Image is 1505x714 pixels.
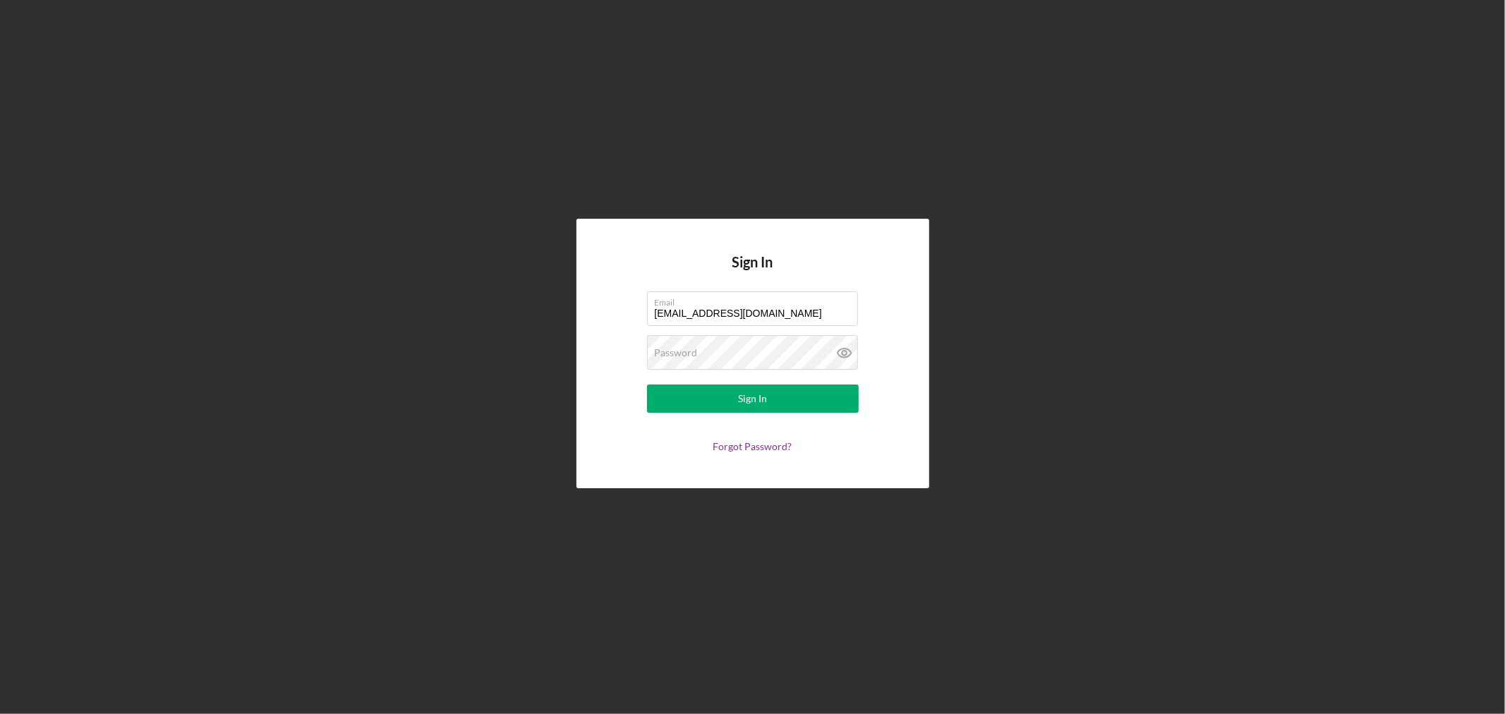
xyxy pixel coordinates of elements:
label: Email [655,292,858,308]
label: Password [655,347,698,358]
h4: Sign In [732,254,773,291]
button: Sign In [647,385,859,413]
a: Forgot Password? [713,440,792,452]
div: Sign In [738,385,767,413]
